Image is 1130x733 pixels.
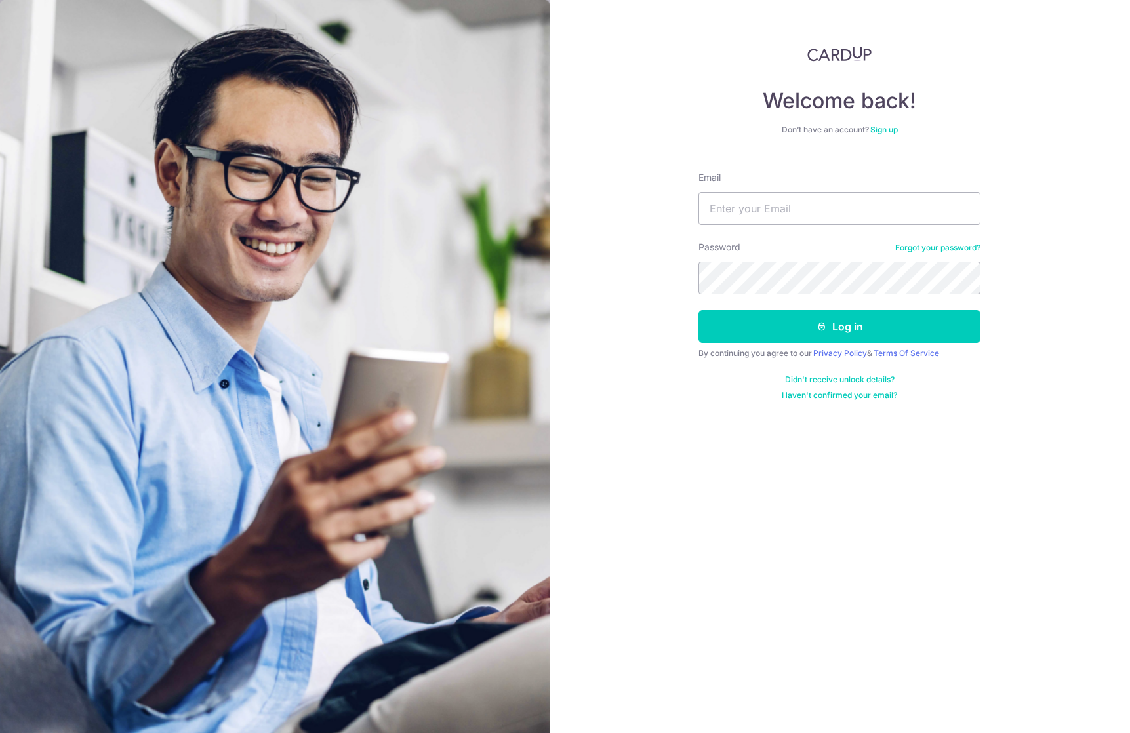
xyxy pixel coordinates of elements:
[698,125,980,135] div: Don’t have an account?
[807,46,872,62] img: CardUp Logo
[785,374,895,385] a: Didn't receive unlock details?
[813,348,867,358] a: Privacy Policy
[895,243,980,253] a: Forgot your password?
[698,241,740,254] label: Password
[698,171,721,184] label: Email
[782,390,897,401] a: Haven't confirmed your email?
[698,310,980,343] button: Log in
[698,348,980,359] div: By continuing you agree to our &
[698,88,980,114] h4: Welcome back!
[874,348,939,358] a: Terms Of Service
[698,192,980,225] input: Enter your Email
[870,125,898,134] a: Sign up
